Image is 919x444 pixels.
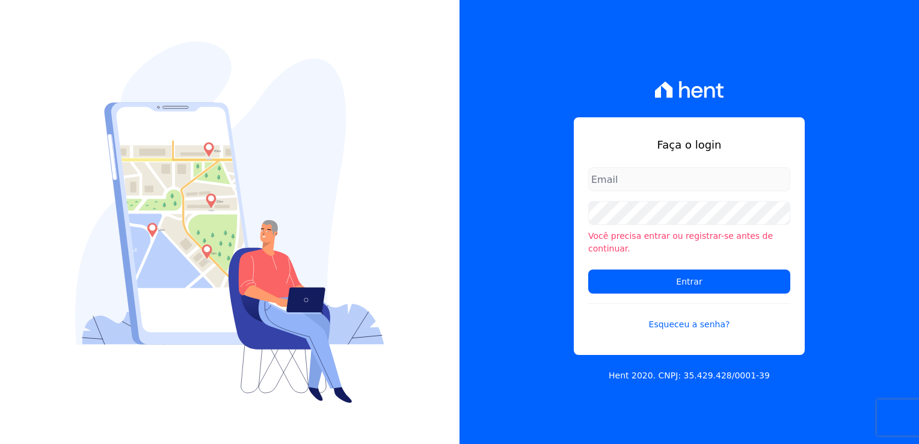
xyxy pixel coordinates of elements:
[588,270,790,294] input: Entrar
[609,369,770,382] p: Hent 2020. CNPJ: 35.429.428/0001-39
[588,167,790,191] input: Email
[588,303,790,331] a: Esqueceu a senha?
[588,230,790,255] li: Você precisa entrar ou registrar-se antes de continuar.
[75,42,384,403] img: Login
[588,137,790,153] h1: Faça o login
